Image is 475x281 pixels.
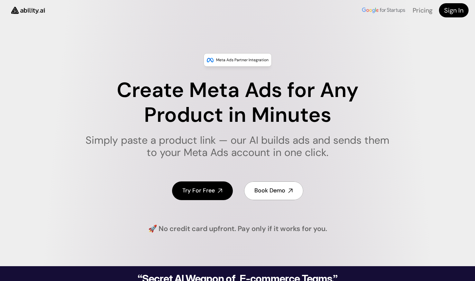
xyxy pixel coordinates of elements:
h4: 🚀 No credit card upfront. Pay only if it works for you. [148,224,327,234]
a: Try For Free [172,181,233,200]
h4: Try For Free [182,187,215,195]
a: Book Demo [244,181,303,200]
h1: Simply paste a product link — our AI builds ads and sends them to your Meta Ads account in one cl... [81,134,394,159]
p: Meta Ads Partner Integration [216,57,269,63]
h4: Sign In [444,6,463,15]
a: Pricing [413,6,433,15]
a: Sign In [439,3,469,17]
h1: Create Meta Ads for Any Product in Minutes [81,78,394,128]
h4: Book Demo [254,187,285,195]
